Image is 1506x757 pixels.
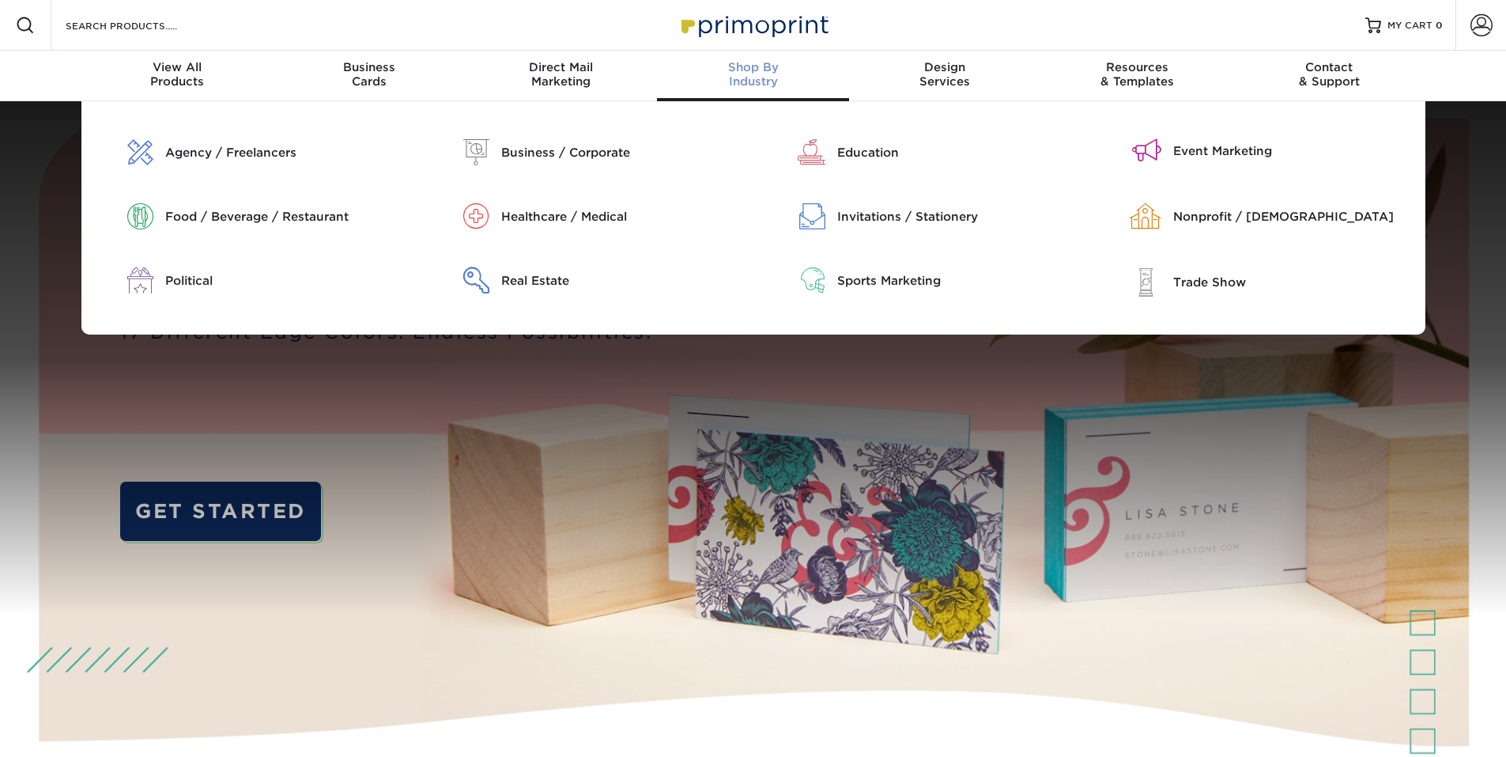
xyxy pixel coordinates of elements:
a: DesignServices [849,51,1041,101]
div: Real Estate [501,272,742,290]
div: Agency / Freelancers [165,144,406,161]
div: Healthcare / Medical [501,208,742,225]
span: View All [81,60,274,74]
a: Event Marketing [1101,139,1414,162]
div: Political [165,272,406,290]
div: & Templates [1041,60,1233,89]
a: Contact& Support [1233,51,1425,101]
span: 0 [1436,20,1443,31]
a: Food / Beverage / Restaurant [93,203,406,229]
a: Trade Show [1101,267,1414,297]
a: Nonprofit / [DEMOGRAPHIC_DATA] [1101,203,1414,229]
div: Cards [273,60,465,89]
div: Products [81,60,274,89]
div: Education [837,144,1078,161]
span: Shop By [657,60,849,74]
a: BusinessCards [273,51,465,101]
span: Contact [1233,60,1425,74]
span: Design [849,60,1041,74]
img: Primoprint [674,8,832,42]
a: Agency / Freelancers [93,139,406,165]
span: Direct Mail [465,60,657,74]
div: Business / Corporate [501,144,742,161]
span: Business [273,60,465,74]
a: Resources& Templates [1041,51,1233,101]
a: Invitations / Stationery [765,203,1078,229]
div: Nonprofit / [DEMOGRAPHIC_DATA] [1173,208,1414,225]
a: View AllProducts [81,51,274,101]
input: SEARCH PRODUCTS..... [64,16,218,35]
a: Real Estate [429,267,742,293]
span: Resources [1041,60,1233,74]
span: MY CART [1387,19,1432,32]
a: Shop ByIndustry [657,51,849,101]
div: Marketing [465,60,657,89]
div: & Support [1233,60,1425,89]
div: Sports Marketing [837,272,1078,290]
a: Sports Marketing [765,267,1078,293]
div: Services [849,60,1041,89]
a: Healthcare / Medical [429,203,742,229]
div: Invitations / Stationery [837,208,1078,225]
div: Industry [657,60,849,89]
a: Direct MailMarketing [465,51,657,101]
a: Political [93,267,406,293]
a: Business / Corporate [429,139,742,165]
div: Food / Beverage / Restaurant [165,208,406,225]
a: Education [765,139,1078,165]
div: Trade Show [1173,274,1414,291]
div: Event Marketing [1173,142,1414,160]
